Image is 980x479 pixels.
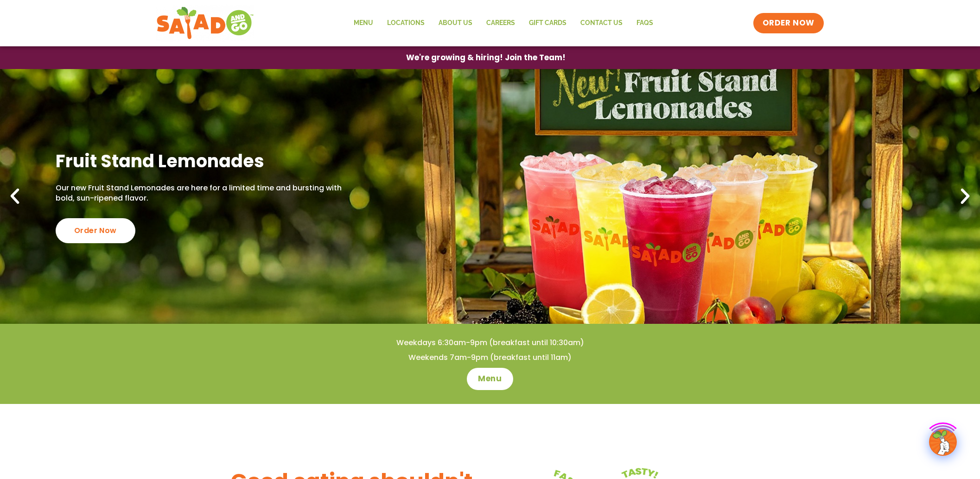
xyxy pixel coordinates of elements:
[56,218,135,243] div: Order Now
[573,13,630,34] a: Contact Us
[56,183,361,204] p: Our new Fruit Stand Lemonades are here for a limited time and bursting with bold, sun-ripened fla...
[763,18,815,29] span: ORDER NOW
[347,13,660,34] nav: Menu
[406,54,566,62] span: We're growing & hiring! Join the Team!
[630,13,660,34] a: FAQs
[156,5,254,42] img: new-SAG-logo-768×292
[19,338,961,348] h4: Weekdays 6:30am-9pm (breakfast until 10:30am)
[432,13,479,34] a: About Us
[392,47,579,69] a: We're growing & hiring! Join the Team!
[56,150,361,172] h2: Fruit Stand Lemonades
[478,373,502,384] span: Menu
[753,13,824,33] a: ORDER NOW
[467,368,513,390] a: Menu
[19,353,961,363] h4: Weekends 7am-9pm (breakfast until 11am)
[380,13,432,34] a: Locations
[522,13,573,34] a: GIFT CARDS
[479,13,522,34] a: Careers
[347,13,380,34] a: Menu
